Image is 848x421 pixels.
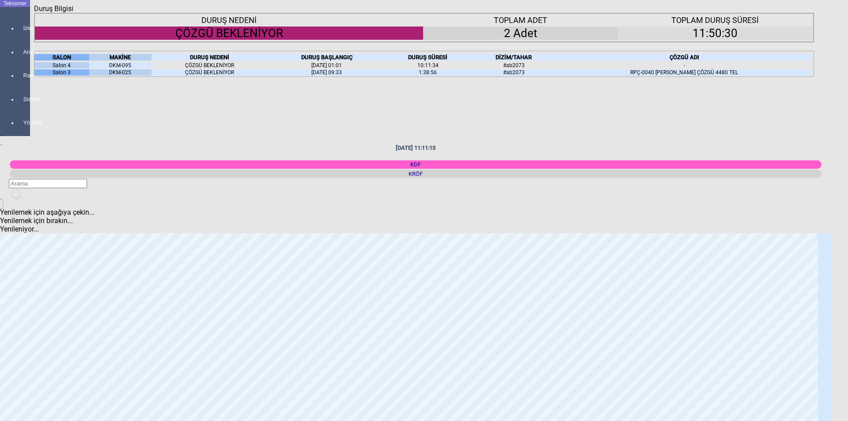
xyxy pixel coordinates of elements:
div: MAKİNE [89,54,151,61]
div: DKM-025 [89,69,151,76]
div: DKM-095 [89,62,151,68]
div: SALON [34,54,89,61]
div: #ab2073 [471,69,556,76]
div: DURUŞ NEDENİ [35,15,423,25]
div: ÇÖZGÜ ADI [556,54,812,61]
div: DİZİM/TAHAR [471,54,556,61]
div: 10:11:34 [385,62,471,68]
div: 1:38:56 [385,69,471,76]
div: DURUŞ SÜRESİ [385,54,471,61]
div: [DATE] 09:33 [268,69,385,76]
div: Duruş Bilgisi [34,4,77,13]
div: TOPLAM ADET [423,15,618,25]
div: Salon 4 [34,62,89,68]
div: DURUŞ BAŞLANGIÇ [268,54,385,61]
div: Salon 3 [34,69,89,76]
div: [DATE] 01:01 [268,62,385,68]
div: RPÇ-0040 [PERSON_NAME] ÇÖZGÜ 4480 TEL [556,69,812,76]
div: - [556,62,812,68]
div: 11:50:30 [618,27,813,40]
div: #ab2073 [471,62,556,68]
div: 2 Adet [423,27,618,40]
div: ÇÖZGÜ BEKLENİYOR [35,27,423,40]
div: ÇÖZGÜ BEKLENİYOR [151,62,269,68]
div: DURUŞ NEDENİ [151,54,269,61]
div: TOPLAM DURUŞ SÜRESİ [618,15,813,25]
div: ÇÖZGÜ BEKLENİYOR [151,69,269,76]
